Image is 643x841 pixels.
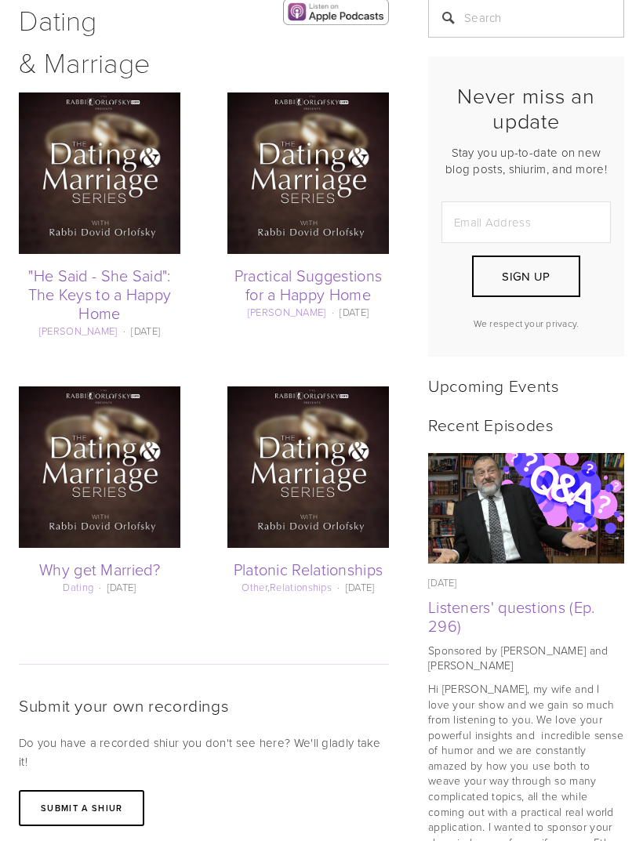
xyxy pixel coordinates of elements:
img: "He Said - She Said": The Keys to a Happy Home [19,93,180,255]
h2: Upcoming Events [428,376,624,396]
a: Relationships [270,581,332,595]
p: Stay you up-to-date on new blog posts, shiurim, and more! [441,145,611,178]
h2: Never miss an update [441,84,611,135]
a: [PERSON_NAME] [248,306,326,320]
p: Do you have a recorded shiur you don't see here? We'll gladly take it! [19,734,389,772]
time: [DATE] [346,581,375,595]
span: , [242,581,343,595]
a: [PERSON_NAME] [39,324,118,339]
img: Platonic Relationships [227,387,389,549]
a: Why get Married? [39,559,160,581]
time: [DATE] [131,324,160,339]
a: Submit a shiur [19,791,144,827]
p: We respect your privacy. [441,317,611,331]
img: Listeners' questions (Ep. 296) [428,444,624,575]
img: Practical Suggestions for a Happy Home [227,93,389,255]
a: Listeners' questions (Ep. 296) [428,454,624,564]
a: Practical Suggestions for a Happy Home [234,265,382,306]
a: Listeners' questions (Ep. 296) [428,596,595,637]
input: Email Address [441,202,611,244]
h2: Submit your own recordings [19,696,389,716]
time: [DATE] [428,576,457,590]
span: Sign Up [502,269,550,285]
p: Sponsored by [PERSON_NAME] and [PERSON_NAME] [428,643,624,674]
a: Other [242,581,267,595]
button: Sign Up [472,256,580,298]
h2: Recent Episodes [428,415,624,435]
a: Dating [63,581,93,595]
a: "He Said - She Said": The Keys to a Happy Home [28,265,172,324]
a: Platonic Relationships [234,559,383,581]
img: Why get Married? [19,387,180,549]
time: [DATE] [340,306,369,320]
time: [DATE] [107,581,136,595]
